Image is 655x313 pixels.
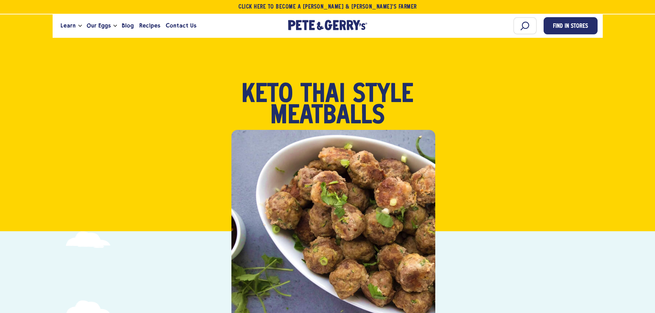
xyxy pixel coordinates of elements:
span: Our Eggs [87,21,111,30]
span: Contact Us [166,21,196,30]
span: Recipes [139,21,160,30]
a: Contact Us [163,16,199,35]
span: Meatballs [270,106,385,127]
button: Open the dropdown menu for Our Eggs [113,25,117,27]
span: Thai [301,85,345,106]
a: Blog [119,16,137,35]
a: Recipes [137,16,163,35]
a: Learn [58,16,78,35]
span: Blog [122,21,134,30]
a: Our Eggs [84,16,113,35]
button: Open the dropdown menu for Learn [78,25,82,27]
span: Style [353,85,413,106]
span: Find in Stores [553,22,588,31]
a: Find in Stores [544,17,598,34]
span: Keto [242,85,293,106]
input: Search [513,17,537,34]
span: Learn [61,21,76,30]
